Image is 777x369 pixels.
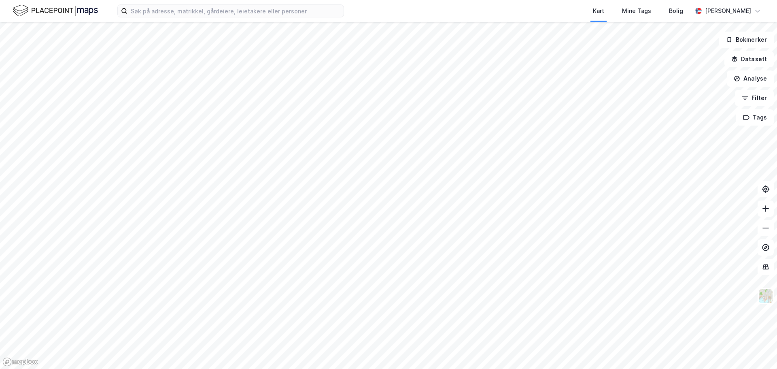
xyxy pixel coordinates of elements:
div: Kart [593,6,604,16]
input: Søk på adresse, matrikkel, gårdeiere, leietakere eller personer [127,5,344,17]
div: Mine Tags [622,6,651,16]
img: logo.f888ab2527a4732fd821a326f86c7f29.svg [13,4,98,18]
div: [PERSON_NAME] [705,6,751,16]
div: Bolig [669,6,683,16]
